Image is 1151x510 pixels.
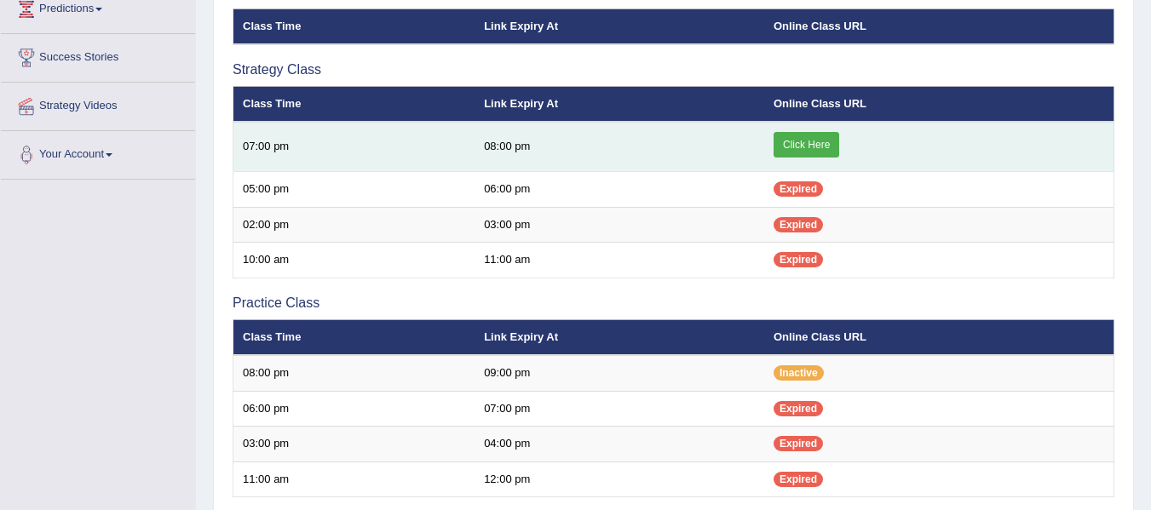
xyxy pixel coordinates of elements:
[774,472,823,487] span: Expired
[233,86,475,122] th: Class Time
[475,427,764,462] td: 04:00 pm
[475,9,764,44] th: Link Expiry At
[233,427,475,462] td: 03:00 pm
[233,243,475,278] td: 10:00 am
[233,9,475,44] th: Class Time
[233,207,475,243] td: 02:00 pm
[475,172,764,208] td: 06:00 pm
[774,252,823,267] span: Expired
[475,461,764,497] td: 12:00 pm
[1,83,195,125] a: Strategy Videos
[764,319,1114,355] th: Online Class URL
[475,243,764,278] td: 11:00 am
[774,132,839,158] a: Click Here
[774,401,823,416] span: Expired
[1,34,195,77] a: Success Stories
[233,319,475,355] th: Class Time
[233,62,1114,77] h3: Strategy Class
[475,122,764,172] td: 08:00 pm
[233,295,1114,311] h3: Practice Class
[233,461,475,497] td: 11:00 am
[475,207,764,243] td: 03:00 pm
[764,86,1114,122] th: Online Class URL
[774,365,824,381] span: Inactive
[1,131,195,174] a: Your Account
[233,355,475,391] td: 08:00 pm
[233,122,475,172] td: 07:00 pm
[475,319,764,355] th: Link Expiry At
[774,217,823,232] span: Expired
[475,355,764,391] td: 09:00 pm
[774,436,823,451] span: Expired
[233,391,475,427] td: 06:00 pm
[475,391,764,427] td: 07:00 pm
[475,86,764,122] th: Link Expiry At
[774,181,823,197] span: Expired
[233,172,475,208] td: 05:00 pm
[764,9,1114,44] th: Online Class URL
